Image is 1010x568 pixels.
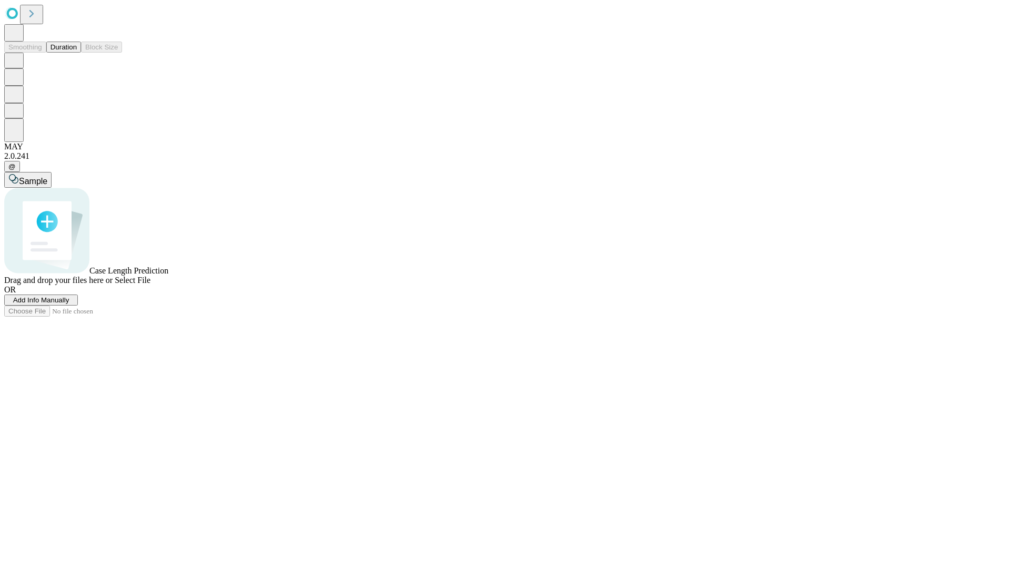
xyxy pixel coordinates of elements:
[115,276,150,285] span: Select File
[4,151,1006,161] div: 2.0.241
[8,163,16,170] span: @
[81,42,122,53] button: Block Size
[46,42,81,53] button: Duration
[19,177,47,186] span: Sample
[4,42,46,53] button: Smoothing
[4,276,113,285] span: Drag and drop your files here or
[13,296,69,304] span: Add Info Manually
[4,142,1006,151] div: MAY
[4,285,16,294] span: OR
[4,161,20,172] button: @
[4,172,52,188] button: Sample
[4,295,78,306] button: Add Info Manually
[89,266,168,275] span: Case Length Prediction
